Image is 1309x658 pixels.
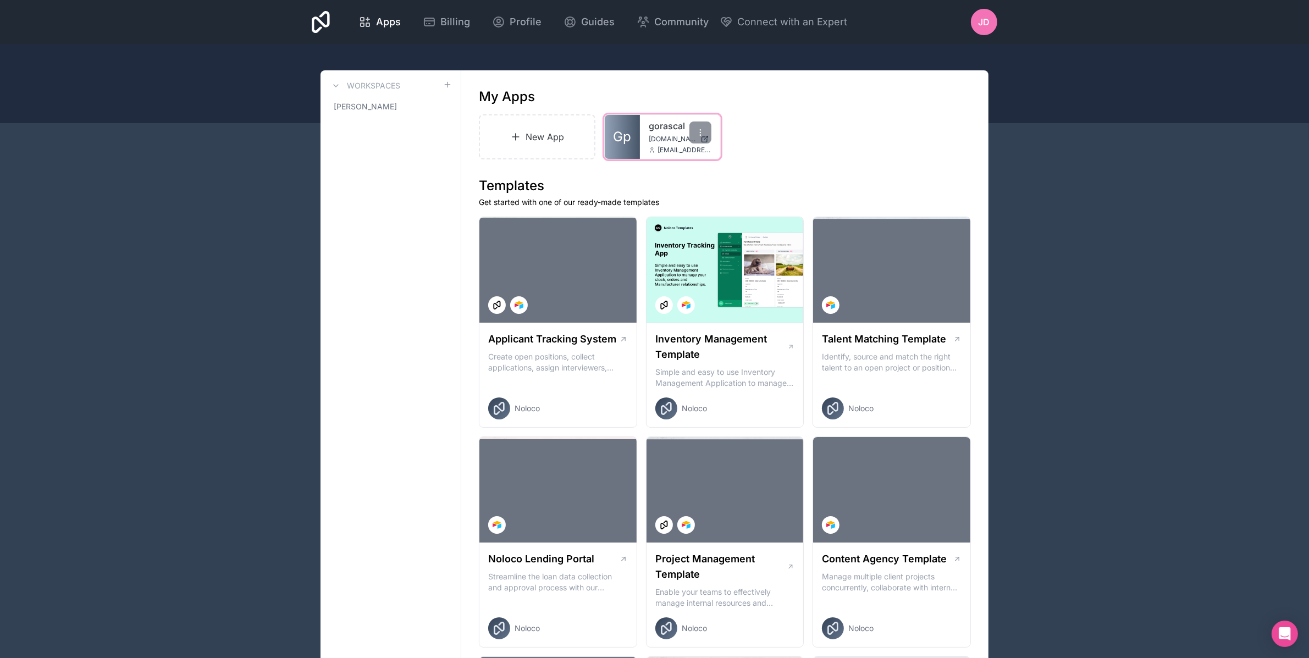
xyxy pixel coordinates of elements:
span: Community [654,14,709,30]
h3: Workspaces [347,80,400,91]
a: gorascal [649,119,711,132]
h1: Talent Matching Template [822,331,946,347]
h1: Project Management Template [655,551,787,582]
button: Connect with an Expert [720,14,848,30]
a: Guides [555,10,623,34]
span: [DOMAIN_NAME] [649,135,696,143]
span: Profile [510,14,542,30]
h1: My Apps [479,88,535,106]
h1: Content Agency Template [822,551,947,567]
img: Airtable Logo [682,521,691,529]
span: Gp [613,128,631,146]
a: Workspaces [329,79,400,92]
a: Gp [605,115,640,159]
p: Create open positions, collect applications, assign interviewers, centralise candidate feedback a... [488,351,628,373]
span: Noloco [515,623,540,634]
a: [DOMAIN_NAME] [649,135,711,143]
p: Streamline the loan data collection and approval process with our Lending Portal template. [488,571,628,593]
span: Noloco [682,403,707,414]
p: Identify, source and match the right talent to an open project or position with our Talent Matchi... [822,351,962,373]
span: [EMAIL_ADDRESS][DOMAIN_NAME] [658,146,711,154]
span: [PERSON_NAME] [334,101,397,112]
span: Billing [440,14,470,30]
h1: Inventory Management Template [655,331,787,362]
h1: Applicant Tracking System [488,331,616,347]
span: Apps [376,14,401,30]
span: JD [979,15,990,29]
a: New App [479,114,595,159]
p: Manage multiple client projects concurrently, collaborate with internal and external stakeholders... [822,571,962,593]
img: Airtable Logo [826,521,835,529]
p: Simple and easy to use Inventory Management Application to manage your stock, orders and Manufact... [655,367,795,389]
div: Open Intercom Messenger [1272,621,1298,647]
a: Community [628,10,717,34]
span: Noloco [682,623,707,634]
img: Airtable Logo [493,521,501,529]
img: Airtable Logo [826,301,835,309]
span: Noloco [515,403,540,414]
p: Enable your teams to effectively manage internal resources and execute client projects on time. [655,587,795,609]
h1: Noloco Lending Portal [488,551,594,567]
span: Noloco [848,403,874,414]
a: Apps [350,10,410,34]
span: Guides [581,14,615,30]
img: Airtable Logo [682,301,691,309]
h1: Templates [479,177,971,195]
a: Profile [483,10,550,34]
img: Airtable Logo [515,301,523,309]
span: Noloco [848,623,874,634]
p: Get started with one of our ready-made templates [479,197,971,208]
span: Connect with an Expert [737,14,848,30]
a: [PERSON_NAME] [329,97,452,117]
a: Billing [414,10,479,34]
